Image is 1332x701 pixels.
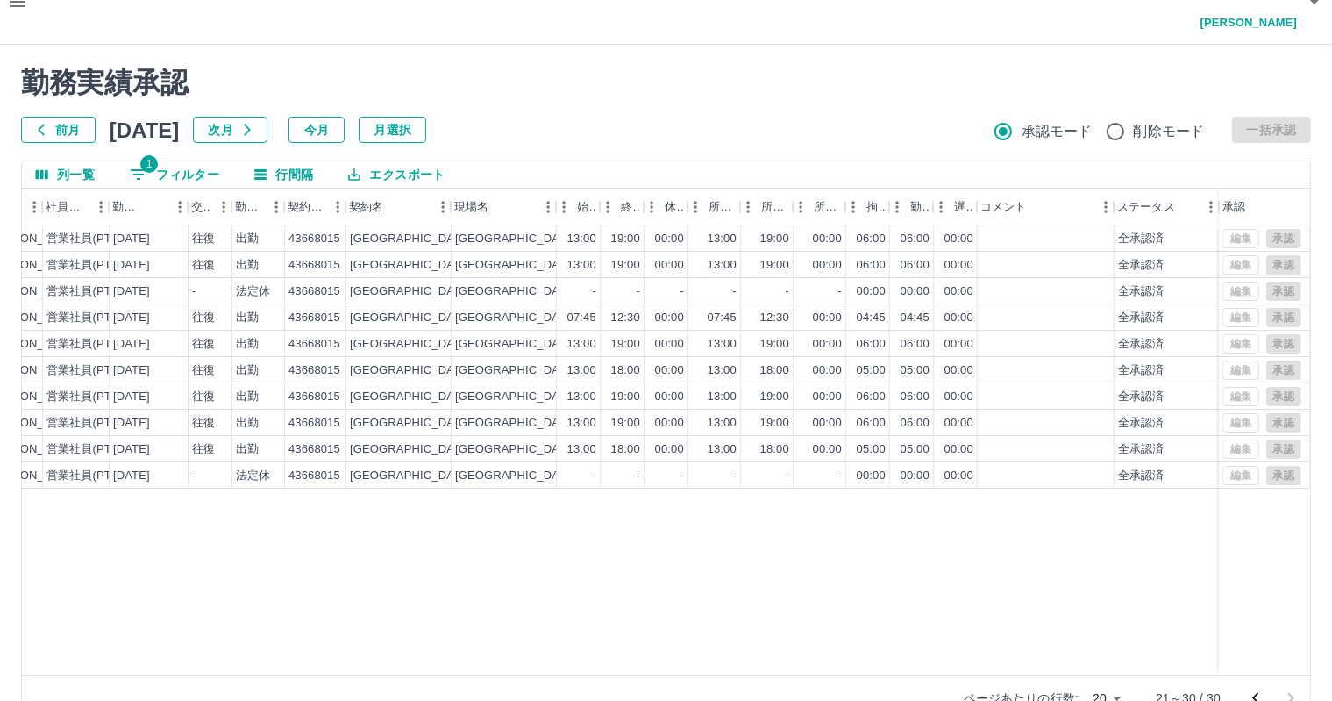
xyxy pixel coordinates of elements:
[567,415,596,432] div: 13:00
[188,189,231,225] div: 交通費
[655,231,684,247] div: 00:00
[455,231,576,247] div: [GEOGRAPHIC_DATA]
[611,257,640,274] div: 19:00
[665,189,684,225] div: 休憩
[210,194,237,220] button: メニュー
[655,389,684,405] div: 00:00
[687,189,740,225] div: 所定開始
[455,257,576,274] div: [GEOGRAPHIC_DATA]
[593,283,596,300] div: -
[760,441,789,458] div: 18:00
[1118,310,1165,326] div: 全承認済
[236,441,259,458] div: 出勤
[1118,231,1165,247] div: 全承認済
[46,415,139,432] div: 営業社員(PT契約)
[901,310,930,326] div: 04:45
[455,441,576,458] div: [GEOGRAPHIC_DATA]
[655,310,684,326] div: 00:00
[288,362,340,379] div: 43668015
[350,415,471,432] div: [GEOGRAPHIC_DATA]
[901,257,930,274] div: 06:00
[46,231,139,247] div: 営業社員(PT契約)
[192,257,215,274] div: 往復
[350,257,471,274] div: [GEOGRAPHIC_DATA]
[113,362,150,379] div: [DATE]
[1118,468,1165,484] div: 全承認済
[944,336,973,353] div: 00:00
[240,161,327,188] button: 行間隔
[709,189,737,225] div: 所定開始
[236,415,259,432] div: 出勤
[655,415,684,432] div: 00:00
[857,336,886,353] div: 06:00
[813,257,842,274] div: 00:00
[288,389,340,405] div: 43668015
[845,189,889,225] div: 拘束
[288,468,340,484] div: 43668015
[708,389,737,405] div: 13:00
[889,189,933,225] div: 勤務
[708,362,737,379] div: 13:00
[349,189,383,225] div: 契約名
[813,362,842,379] div: 00:00
[46,310,139,326] div: 営業社員(PT契約)
[46,257,139,274] div: 営業社員(PT契約)
[46,362,139,379] div: 営業社員(PT契約)
[760,257,789,274] div: 19:00
[838,283,842,300] div: -
[113,389,150,405] div: [DATE]
[236,257,259,274] div: 出勤
[1198,194,1224,220] button: メニュー
[901,468,930,484] div: 00:00
[611,415,640,432] div: 19:00
[813,336,842,353] div: 00:00
[901,336,930,353] div: 06:00
[944,389,973,405] div: 00:00
[1118,283,1165,300] div: 全承認済
[793,189,845,225] div: 所定休憩
[455,310,576,326] div: [GEOGRAPHIC_DATA]
[567,336,596,353] div: 13:00
[236,389,259,405] div: 出勤
[88,194,114,220] button: メニュー
[954,189,973,225] div: 遅刻等
[288,257,340,274] div: 43668015
[236,336,259,353] div: 出勤
[786,468,789,484] div: -
[857,362,886,379] div: 05:00
[192,468,196,484] div: -
[288,441,340,458] div: 43668015
[1117,189,1175,225] div: ステータス
[1118,257,1165,274] div: 全承認済
[192,415,215,432] div: 往復
[350,389,471,405] div: [GEOGRAPHIC_DATA]
[944,441,973,458] div: 00:00
[46,389,139,405] div: 営業社員(PT契約)
[884,194,910,220] button: メニュー
[46,283,139,300] div: 営業社員(PT契約)
[857,283,886,300] div: 00:00
[760,231,789,247] div: 19:00
[857,257,886,274] div: 06:00
[324,194,351,220] button: メニュー
[350,441,471,458] div: [GEOGRAPHIC_DATA]
[708,415,737,432] div: 13:00
[113,336,150,353] div: [DATE]
[350,231,471,247] div: [GEOGRAPHIC_DATA]
[231,189,284,225] div: 勤務区分
[113,310,150,326] div: [DATE]
[611,310,640,326] div: 12:30
[567,257,596,274] div: 13:00
[857,310,886,326] div: 04:45
[760,389,789,405] div: 19:00
[740,189,793,225] div: 所定終業
[760,362,789,379] div: 18:00
[113,468,150,484] div: [DATE]
[236,283,270,300] div: 法定休
[901,441,930,458] div: 05:00
[611,389,640,405] div: 19:00
[288,336,340,353] div: 43668015
[1219,189,1310,225] div: 承認
[857,441,886,458] div: 05:00
[430,194,456,220] button: メニュー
